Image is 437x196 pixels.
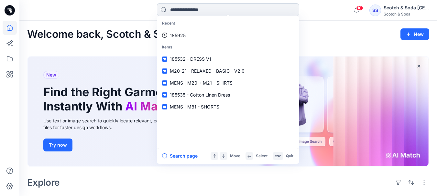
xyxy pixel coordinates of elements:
[158,65,298,77] a: M20-21 - RELAXED - BASIC - V2.0
[170,80,233,86] span: MENS | M20 + M21 - SHIRTS
[384,4,429,12] div: Scotch & Soda [GEOGRAPHIC_DATA]
[46,71,56,79] span: New
[356,5,363,11] span: 10
[384,12,429,16] div: Scotch & Soda
[170,92,230,98] span: 185535 - Cotton Linen Dress
[286,153,293,160] p: Quit
[158,53,298,65] a: 185532 - DRESS V1
[158,17,298,29] p: Recent
[43,117,189,131] div: Use text or image search to quickly locate relevant, editable .bw files for faster design workflows.
[400,28,429,40] button: New
[27,177,60,188] h2: Explore
[43,139,72,151] button: Try now
[275,153,281,160] p: esc
[369,5,381,16] div: SS
[27,28,179,40] h2: Welcome back, Scotch & Soda
[125,99,176,113] span: AI Match
[158,89,298,101] a: 185535 - Cotton Linen Dress
[170,104,219,109] span: MENS | M81 - SHORTS
[158,41,298,53] p: Items
[170,32,186,39] p: 185925
[170,68,245,74] span: M20-21 - RELAXED - BASIC - V2.0
[230,153,240,160] p: Move
[158,77,298,89] a: MENS | M20 + M21 - SHIRTS
[162,152,198,160] button: Search page
[256,153,268,160] p: Select
[43,85,179,113] h1: Find the Right Garment Instantly With
[158,101,298,113] a: MENS | M81 - SHORTS
[158,29,298,41] a: 185925
[170,56,211,62] span: 185532 - DRESS V1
